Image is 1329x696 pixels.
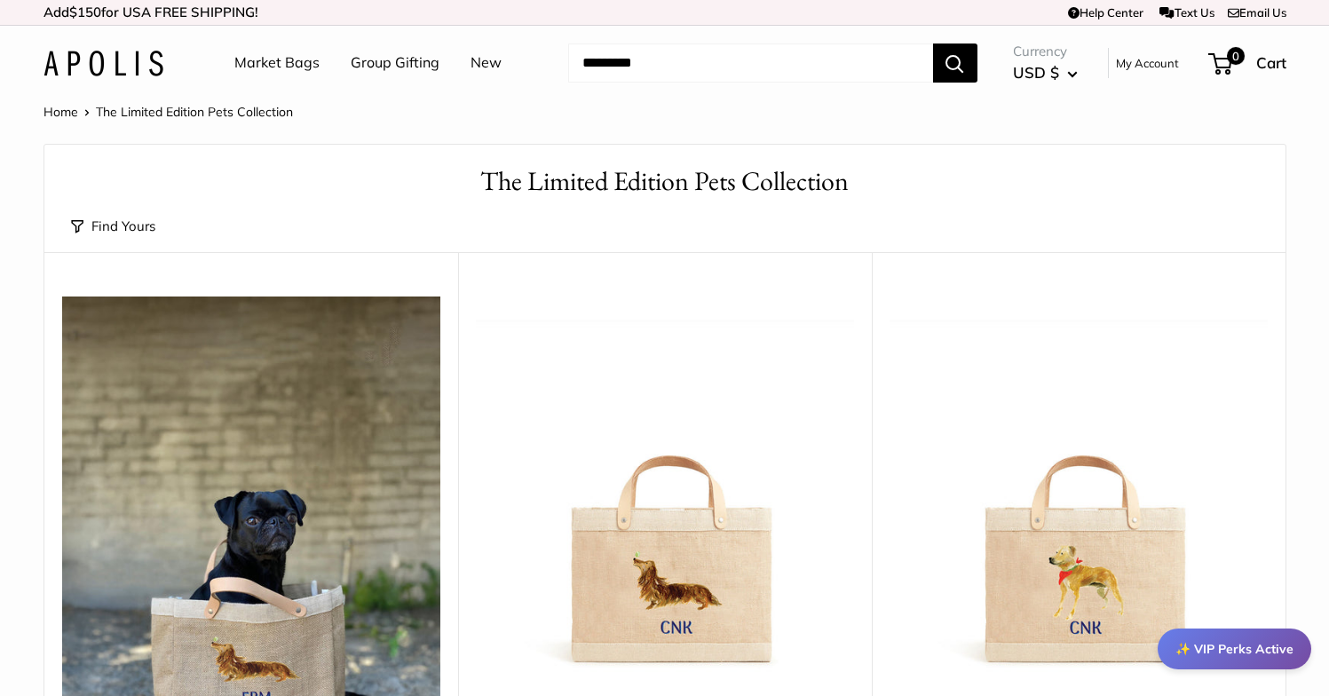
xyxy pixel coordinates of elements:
a: My Account [1116,52,1179,74]
span: $150 [69,4,101,20]
img: Petite Market Bag in Natural Golden Pitbull [890,297,1268,675]
a: New [471,50,502,76]
img: Petite Market Bag in Natural Dachshund [476,297,854,675]
a: 0 Cart [1210,49,1286,77]
a: Help Center [1068,5,1143,20]
button: Find Yours [71,214,155,239]
a: Petite Market Bag in Natural Golden Pitbulldescription_Side view of the Petite Market Bag [890,297,1268,675]
span: 0 [1226,47,1244,65]
a: Market Bags [234,50,320,76]
button: USD $ [1013,59,1078,87]
a: Group Gifting [351,50,439,76]
span: The Limited Edition Pets Collection [96,104,293,120]
a: Email Us [1228,5,1286,20]
nav: Breadcrumb [44,100,293,123]
input: Search... [568,43,933,83]
h1: The Limited Edition Pets Collection [71,162,1259,201]
span: USD $ [1013,63,1059,82]
span: Cart [1256,53,1286,72]
a: Text Us [1159,5,1214,20]
a: Petite Market Bag in Natural DachshundPetite Market Bag in Natural Dachshund [476,297,854,675]
img: Apolis [44,51,163,76]
button: Search [933,43,977,83]
span: Currency [1013,39,1078,64]
div: ✨ VIP Perks Active [1158,629,1311,669]
a: Home [44,104,78,120]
